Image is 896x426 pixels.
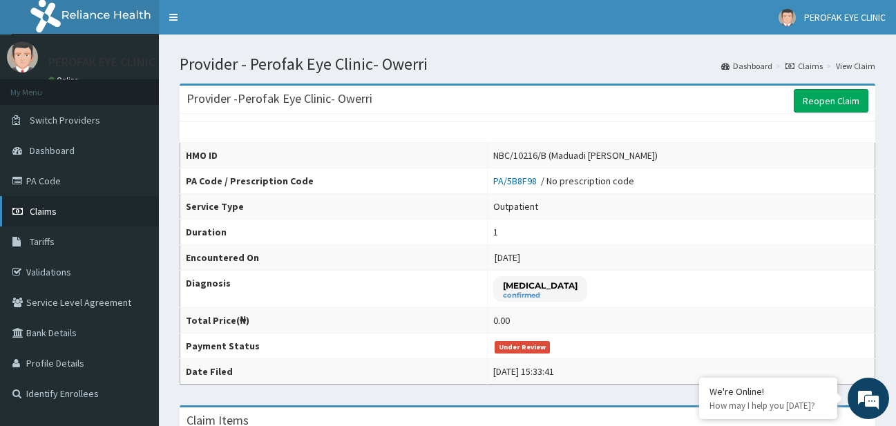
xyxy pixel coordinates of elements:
h1: Provider - Perofak Eye Clinic- Owerri [180,55,875,73]
textarea: Type your message and hit 'Enter' [7,281,263,329]
img: User Image [779,9,796,26]
span: Claims [30,205,57,217]
span: Tariffs [30,235,55,248]
th: HMO ID [180,143,488,168]
a: Online [48,75,82,85]
span: Switch Providers [30,114,100,126]
div: We're Online! [709,385,827,398]
th: Date Filed [180,359,488,385]
th: Service Type [180,194,488,220]
img: d_794563401_company_1708531726252_794563401 [26,69,56,104]
span: PEROFAK EYE CLINIC [804,11,886,23]
a: Dashboard [721,60,772,72]
div: Minimize live chat window [227,7,260,40]
a: Reopen Claim [794,89,868,113]
div: Outpatient [493,200,538,213]
h3: Provider - Perofak Eye Clinic- Owerri [187,93,372,105]
a: View Claim [836,60,875,72]
p: PEROFAK EYE CLINIC [48,56,155,68]
div: / No prescription code [493,174,634,188]
div: 1 [493,225,498,239]
div: [DATE] 15:33:41 [493,365,554,378]
div: Chat with us now [72,77,232,95]
th: Diagnosis [180,271,488,308]
a: PA/5B8F98 [493,175,541,187]
th: Payment Status [180,333,488,359]
th: Total Price(₦) [180,308,488,333]
div: 0.00 [493,313,510,327]
th: Duration [180,220,488,245]
p: How may I help you today? [709,400,827,412]
span: We're online! [80,126,191,265]
a: Claims [785,60,823,72]
p: [MEDICAL_DATA] [503,280,578,291]
th: PA Code / Prescription Code [180,168,488,194]
div: NBC/10216/B (Maduadi [PERSON_NAME]) [493,148,658,162]
th: Encountered On [180,245,488,271]
span: [DATE] [495,251,520,264]
span: Under Review [495,341,551,354]
small: confirmed [503,292,578,299]
span: Dashboard [30,144,75,157]
img: User Image [7,41,38,72]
